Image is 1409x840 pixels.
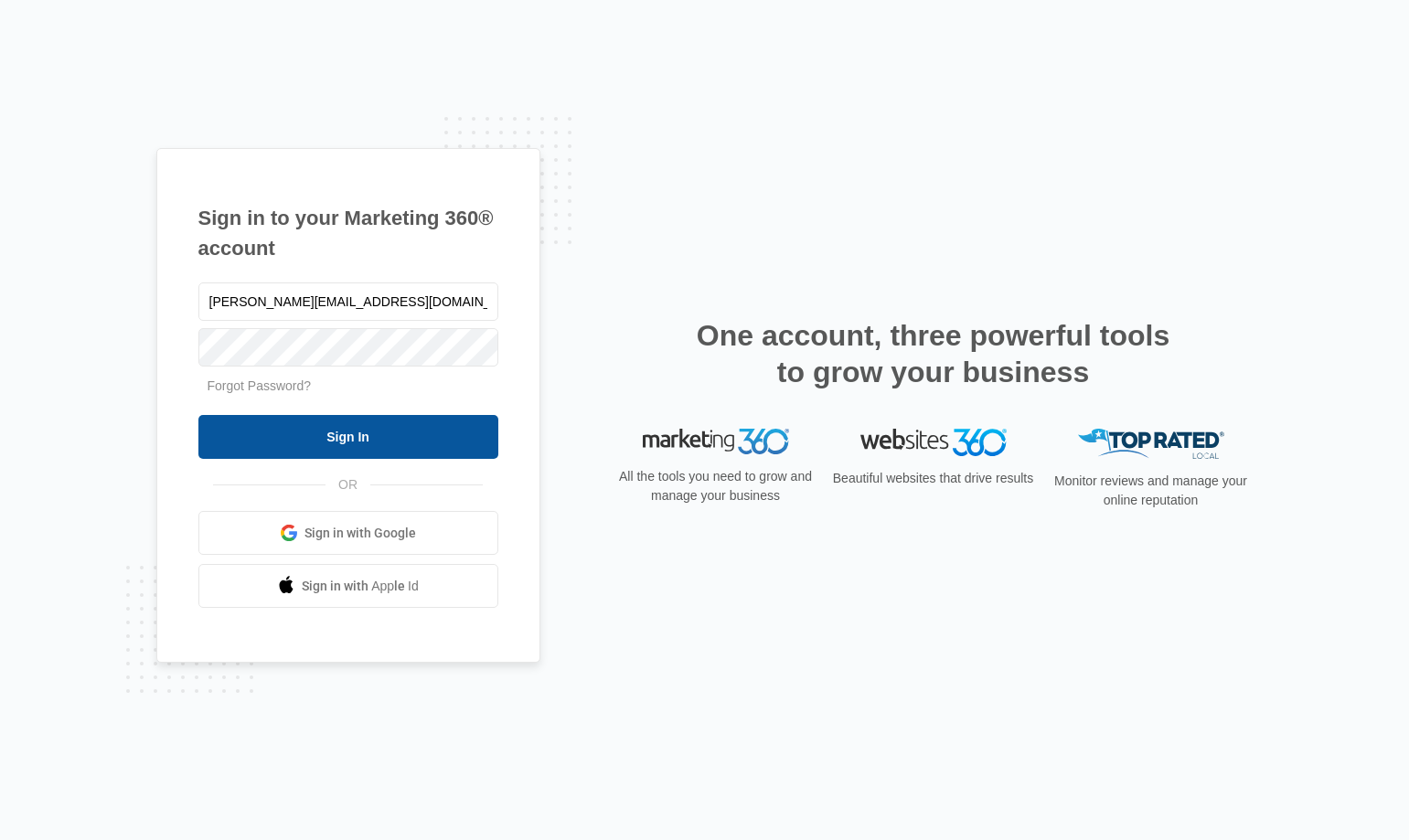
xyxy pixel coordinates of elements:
[1078,429,1224,459] img: Top Rated Local
[198,415,498,459] input: Sign In
[326,475,370,494] span: OR
[198,282,498,321] input: Email
[302,577,419,596] span: Sign in with Apple Id
[1049,472,1254,510] p: Monitor reviews and manage your online reputation
[831,469,1036,488] p: Beautiful websites that drive results
[208,378,312,393] a: Forgot Password?
[614,467,818,505] p: All the tools you need to grow and manage your business
[691,317,1176,390] h2: One account, three powerful tools to grow your business
[198,203,498,263] h1: Sign in to your Marketing 360® account
[198,511,498,555] a: Sign in with Google
[860,429,1007,455] img: Websites 360
[643,429,789,454] img: Marketing 360
[304,524,416,543] span: Sign in with Google
[198,564,498,608] a: Sign in with Apple Id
